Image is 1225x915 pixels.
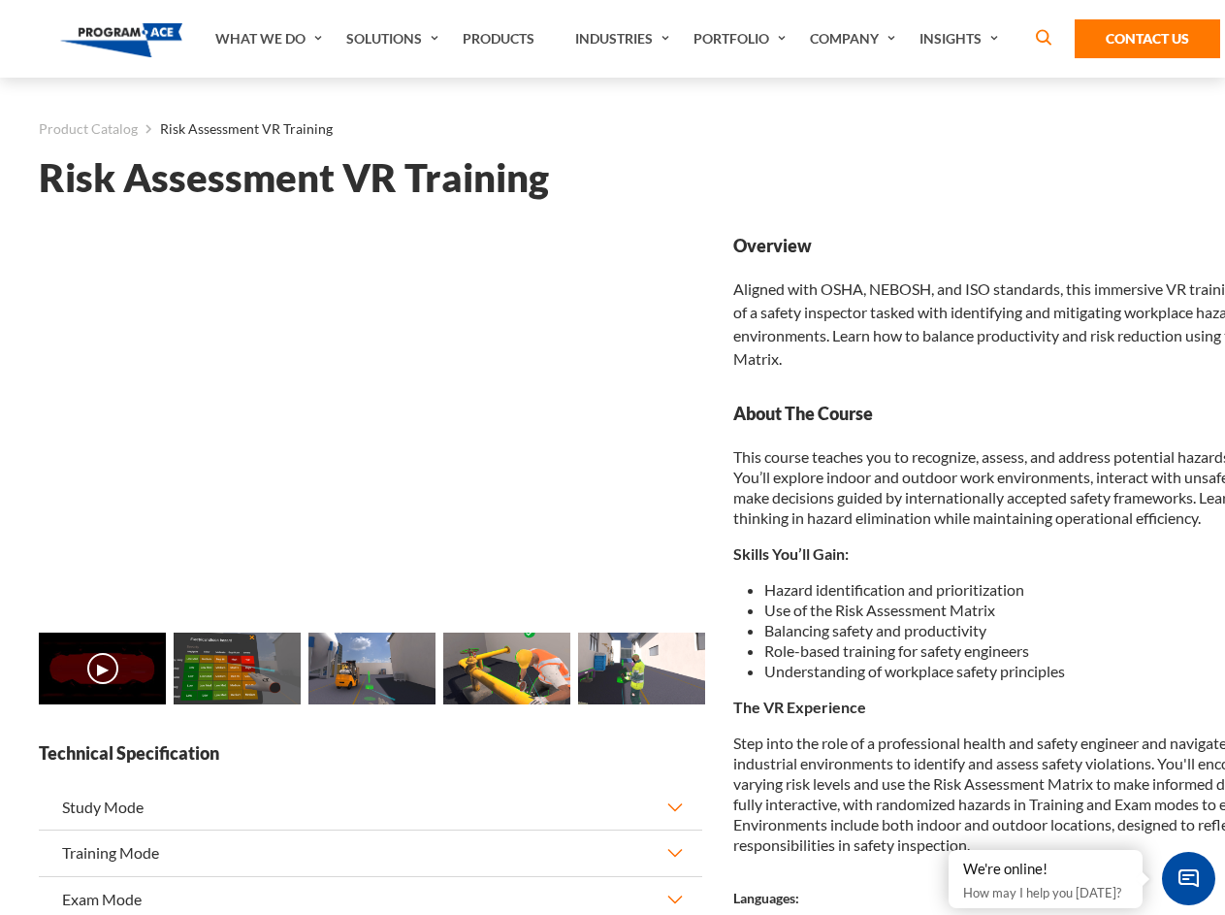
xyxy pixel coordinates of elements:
[87,653,118,684] button: ▶
[138,116,333,142] li: Risk Assessment VR Training
[39,633,166,704] img: Risk Assessment VR Training - Video 0
[39,116,138,142] a: Product Catalog
[578,633,705,704] img: Risk Assessment VR Training - Preview 4
[1075,19,1220,58] a: Contact Us
[39,741,702,766] strong: Technical Specification
[39,831,702,875] button: Training Mode
[39,785,702,830] button: Study Mode
[1162,852,1215,905] span: Chat Widget
[443,633,570,704] img: Risk Assessment VR Training - Preview 3
[60,23,183,57] img: Program-Ace
[963,881,1128,904] p: How may I help you [DATE]?
[308,633,435,704] img: Risk Assessment VR Training - Preview 2
[963,860,1128,879] div: We're online!
[733,890,799,906] strong: Languages:
[39,234,702,607] iframe: Risk Assessment VR Training - Video 0
[174,633,301,704] img: Risk Assessment VR Training - Preview 1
